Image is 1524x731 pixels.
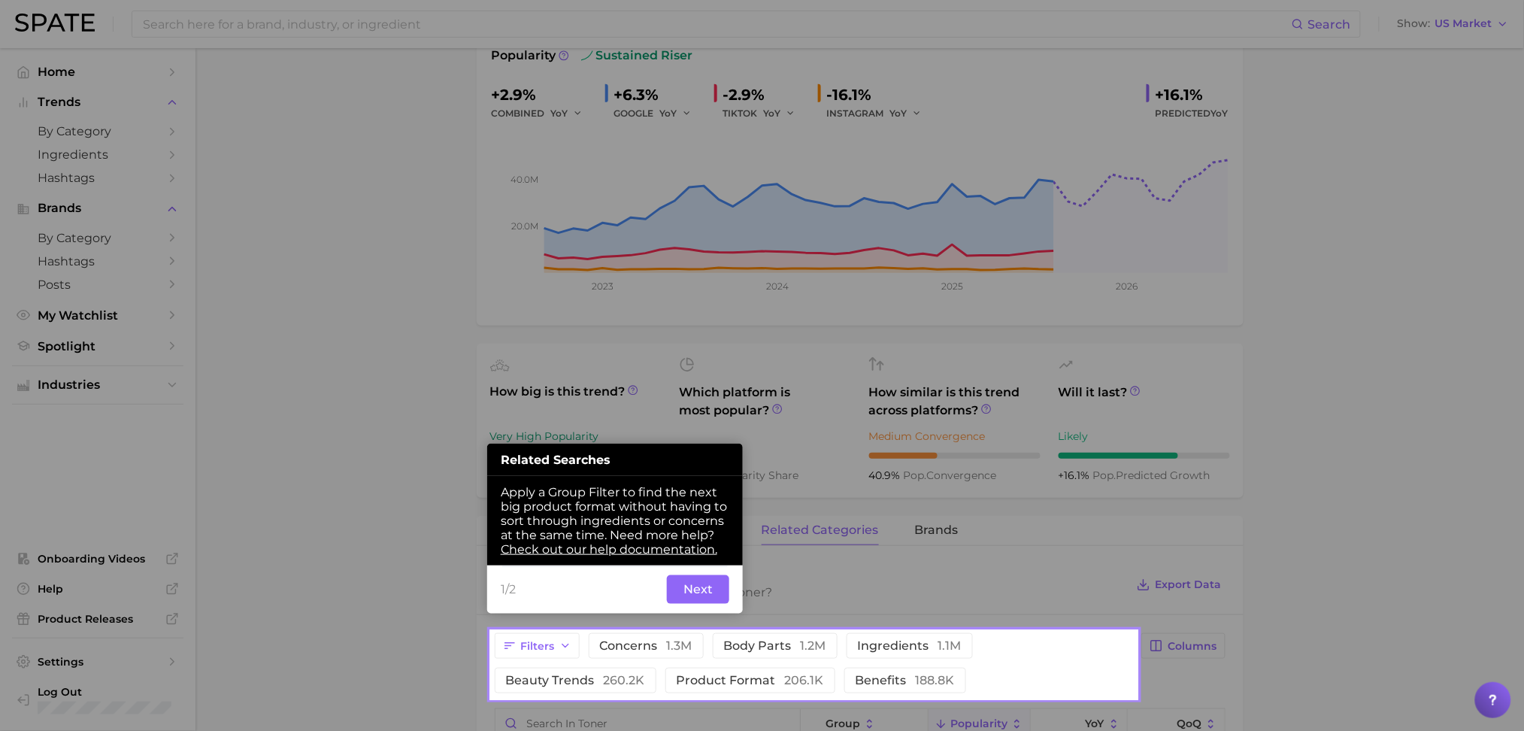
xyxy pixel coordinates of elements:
span: 1.3m [667,638,692,653]
span: 1.1m [938,638,962,653]
span: 260.2k [604,673,645,687]
button: Filters [495,633,580,659]
span: 206.1k [785,673,824,687]
span: body parts [724,640,826,652]
span: 188.8k [916,673,955,687]
span: Filters [521,640,555,653]
span: ingredients [858,640,962,652]
span: 1.2m [801,638,826,653]
span: benefits [856,675,955,687]
span: beauty trends [506,675,645,687]
span: concerns [600,640,692,652]
span: product format [677,675,824,687]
